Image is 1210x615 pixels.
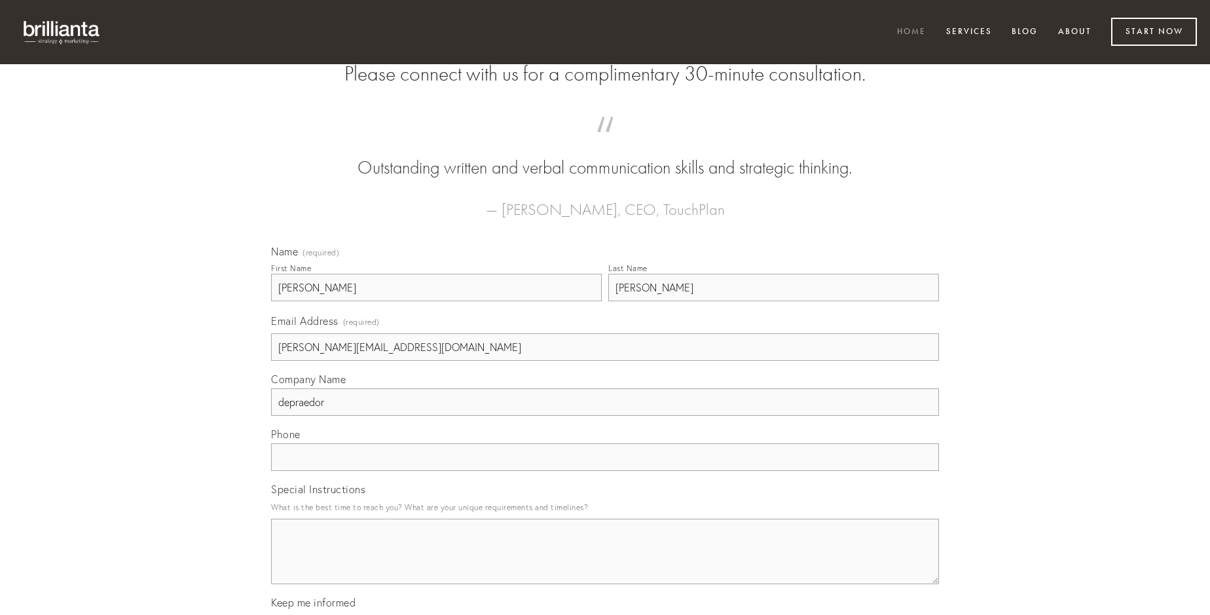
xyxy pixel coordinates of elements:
[608,263,648,273] div: Last Name
[271,314,339,327] span: Email Address
[302,249,339,257] span: (required)
[343,313,380,331] span: (required)
[13,13,111,51] img: brillianta - research, strategy, marketing
[938,22,1000,43] a: Services
[271,428,301,441] span: Phone
[271,373,346,386] span: Company Name
[292,181,918,223] figcaption: — [PERSON_NAME], CEO, TouchPlan
[1003,22,1046,43] a: Blog
[271,245,298,258] span: Name
[271,596,356,609] span: Keep me informed
[1050,22,1100,43] a: About
[292,130,918,181] blockquote: Outstanding written and verbal communication skills and strategic thinking.
[271,263,311,273] div: First Name
[292,130,918,155] span: “
[271,483,365,496] span: Special Instructions
[1111,18,1197,46] a: Start Now
[889,22,934,43] a: Home
[271,62,939,86] h2: Please connect with us for a complimentary 30-minute consultation.
[271,498,939,516] p: What is the best time to reach you? What are your unique requirements and timelines?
